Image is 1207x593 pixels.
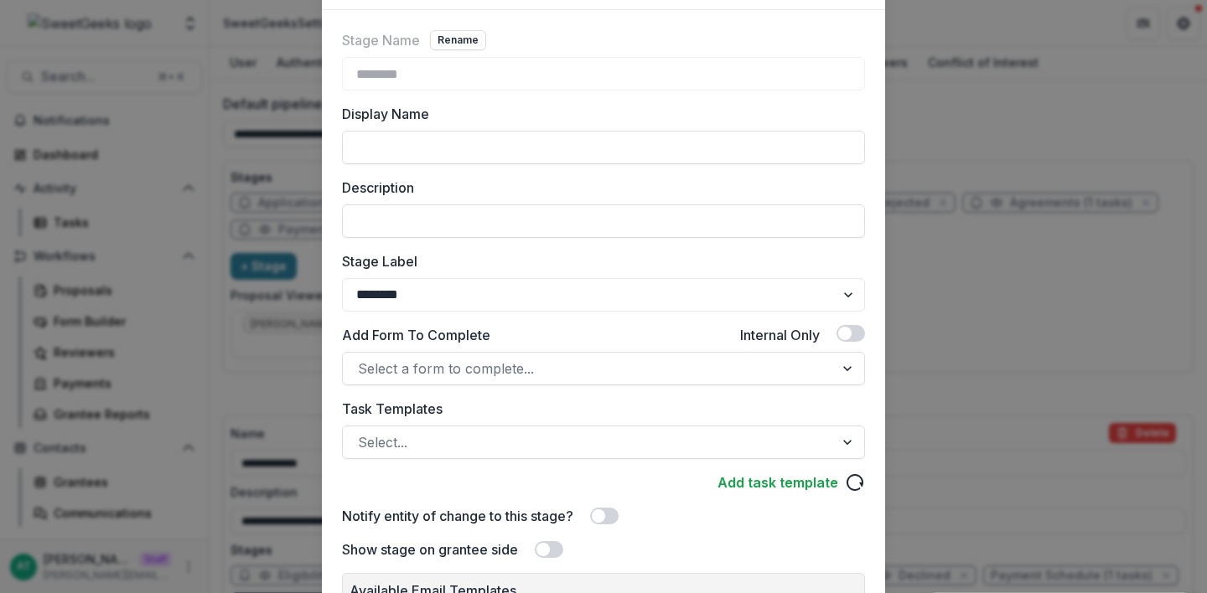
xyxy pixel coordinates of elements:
[845,472,865,492] svg: reload
[342,30,420,50] label: Stage Name
[430,30,486,50] button: Rename
[342,399,855,419] label: Task Templates
[342,539,518,559] label: Show stage on grantee side
[740,325,820,345] label: Internal Only
[342,506,573,526] label: Notify entity of change to this stage?
[342,251,855,271] label: Stage Label
[717,472,838,492] a: Add task template
[342,325,490,345] label: Add Form To Complete
[342,104,855,124] label: Display Name
[342,178,855,198] label: Description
